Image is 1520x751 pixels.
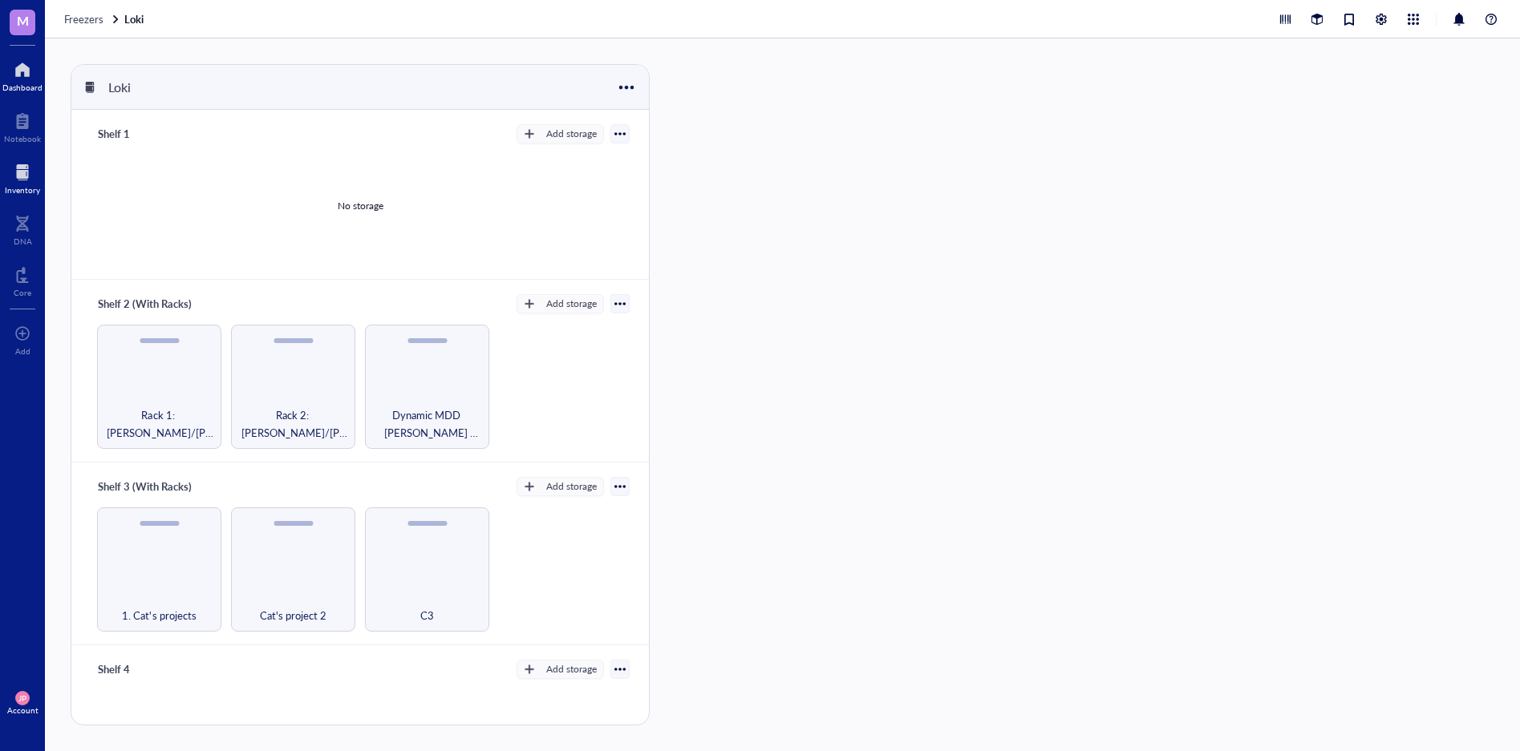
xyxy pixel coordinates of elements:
a: DNA [14,211,32,246]
button: Add storage [517,294,604,313]
div: DNA [14,236,32,246]
div: Add storage [546,127,597,141]
div: No storage [338,199,383,213]
div: Add storage [546,297,597,311]
span: C3 [420,607,434,624]
div: Notebook [4,134,41,143]
span: Rack 1: [PERSON_NAME]/[PERSON_NAME] Lab (EPICenter) [104,406,214,442]
a: Notebook [4,108,41,143]
div: Dashboard [2,83,43,92]
div: Account [7,705,39,715]
span: Freezers [64,11,103,26]
div: Core [14,288,31,297]
span: Dynamic MDD [PERSON_NAME] Boxes (to the right of the racks) [372,406,482,442]
button: Add storage [517,477,604,496]
div: Add [15,346,30,356]
div: Add storage [546,662,597,676]
div: Shelf 2 (With Racks) [91,293,199,315]
a: Dashboard [2,57,43,92]
span: Rack 2: [PERSON_NAME]/[PERSON_NAME] Lab (EPICenter) [238,406,348,442]
div: Shelf 1 [91,123,187,145]
button: Add storage [517,124,604,143]
span: M [17,10,29,30]
a: Core [14,262,31,297]
span: 1. Cat's projects [122,607,196,624]
div: Shelf 3 (With Racks) [91,475,199,498]
button: Add storage [517,660,604,679]
span: JP [18,693,26,703]
div: Inventory [5,185,40,195]
a: Inventory [5,159,40,195]
span: Cat's project 2 [260,607,326,624]
div: Add storage [546,479,597,494]
div: Loki [101,74,197,101]
div: Shelf 4 [91,658,187,680]
a: Loki [124,12,147,26]
a: Freezers [64,12,121,26]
